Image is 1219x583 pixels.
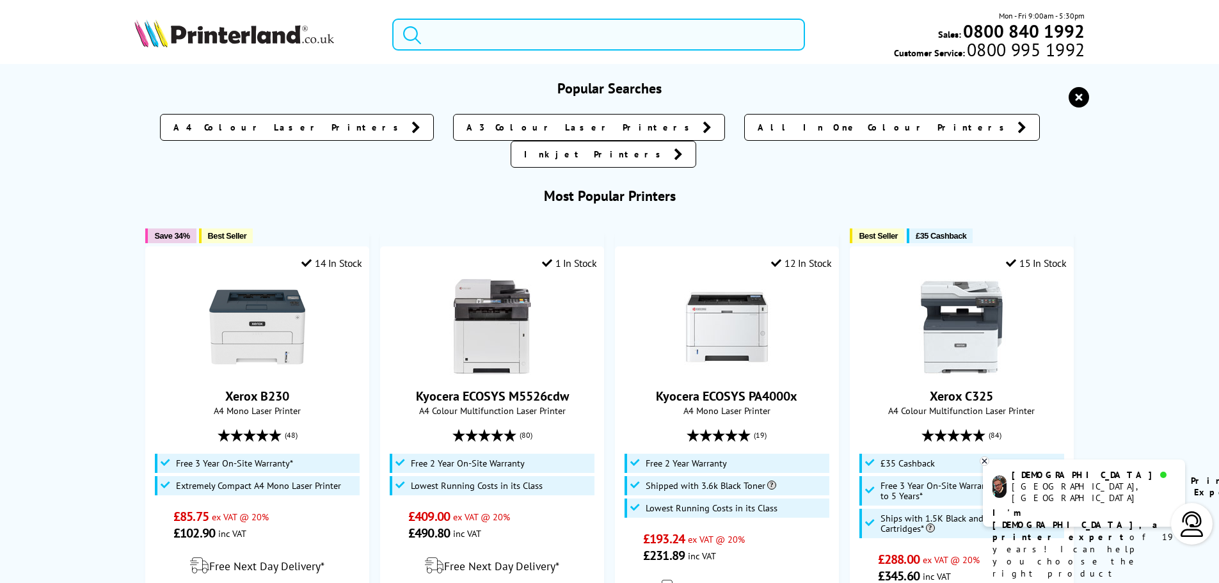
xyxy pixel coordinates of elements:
span: £35 Cashback [916,231,966,241]
p: of 19 years! I can help you choose the right product [992,507,1175,580]
span: Lowest Running Costs in its Class [646,503,777,513]
span: A4 Mono Laser Printer [152,404,362,417]
span: £85.75 [173,508,209,525]
span: Free 2 Year On-Site Warranty [411,458,525,468]
img: Xerox B230 [209,279,305,375]
div: 15 In Stock [1006,257,1066,269]
span: ex VAT @ 20% [212,511,269,523]
b: I'm [DEMOGRAPHIC_DATA], a printer expert [992,507,1161,543]
a: A3 Colour Laser Printers [453,114,725,141]
input: S [392,19,805,51]
a: Xerox C325 [914,365,1010,378]
div: [DEMOGRAPHIC_DATA] [1012,469,1175,481]
span: Shipped with 3.6k Black Toner [646,481,776,491]
span: inc VAT [688,550,716,562]
span: inc VAT [218,527,246,539]
span: A3 Colour Laser Printers [466,121,696,134]
span: Extremely Compact A4 Mono Laser Printer [176,481,341,491]
img: Xerox C325 [914,279,1010,375]
a: Kyocera ECOSYS PA4000x [679,365,775,378]
span: Free 3 Year On-Site Warranty and Extend up to 5 Years* [880,481,1062,501]
div: 14 In Stock [301,257,362,269]
span: All In One Colour Printers [758,121,1011,134]
a: A4 Colour Laser Printers [160,114,434,141]
a: All In One Colour Printers [744,114,1040,141]
span: £288.00 [878,551,920,568]
span: ex VAT @ 20% [923,554,980,566]
span: inc VAT [923,570,951,582]
a: Kyocera ECOSYS PA4000x [656,388,797,404]
div: 12 In Stock [771,257,831,269]
span: £35 Cashback [880,458,935,468]
span: Best Seller [208,231,247,241]
a: 0800 840 1992 [961,25,1085,37]
span: Free 2 Year Warranty [646,458,727,468]
span: Mon - Fri 9:00am - 5:30pm [999,10,1085,22]
span: 0800 995 1992 [965,44,1085,56]
div: [GEOGRAPHIC_DATA], [GEOGRAPHIC_DATA] [1012,481,1175,504]
span: Lowest Running Costs in its Class [411,481,543,491]
button: £35 Cashback [907,228,973,243]
span: £102.90 [173,525,215,541]
h3: Popular Searches [134,79,1085,97]
span: Sales: [938,28,961,40]
a: Kyocera ECOSYS M5526cdw [416,388,569,404]
img: chris-livechat.png [992,475,1007,498]
span: £231.89 [643,547,685,564]
a: Kyocera ECOSYS M5526cdw [444,365,540,378]
span: inc VAT [453,527,481,539]
a: Xerox C325 [930,388,993,404]
span: A4 Mono Laser Printer [622,404,831,417]
b: 0800 840 1992 [963,19,1085,43]
span: A4 Colour Multifunction Laser Printer [857,404,1066,417]
a: Printerland Logo [134,19,377,50]
a: Xerox B230 [209,365,305,378]
span: Best Seller [859,231,898,241]
span: Save 34% [154,231,189,241]
img: Kyocera ECOSYS M5526cdw [444,279,540,375]
span: £409.00 [408,508,450,525]
span: Inkjet Printers [524,148,667,161]
span: ex VAT @ 20% [453,511,510,523]
span: ex VAT @ 20% [688,533,745,545]
span: A4 Colour Laser Printers [173,121,405,134]
button: Best Seller [850,228,904,243]
span: Ships with 1.5K Black and 1K CMY Toner Cartridges* [880,513,1062,534]
a: Inkjet Printers [511,141,696,168]
span: (19) [754,423,767,447]
img: user-headset-light.svg [1179,511,1205,537]
span: (48) [285,423,298,447]
img: Kyocera ECOSYS PA4000x [679,279,775,375]
span: Free 3 Year On-Site Warranty* [176,458,293,468]
a: Xerox B230 [225,388,289,404]
button: Save 34% [145,228,196,243]
span: Customer Service: [894,44,1085,59]
img: Printerland Logo [134,19,334,47]
button: Best Seller [199,228,253,243]
span: £490.80 [408,525,450,541]
span: (80) [520,423,532,447]
span: £193.24 [643,531,685,547]
div: 1 In Stock [542,257,597,269]
span: (84) [989,423,1001,447]
span: A4 Colour Multifunction Laser Printer [387,404,596,417]
h3: Most Popular Printers [134,187,1085,205]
